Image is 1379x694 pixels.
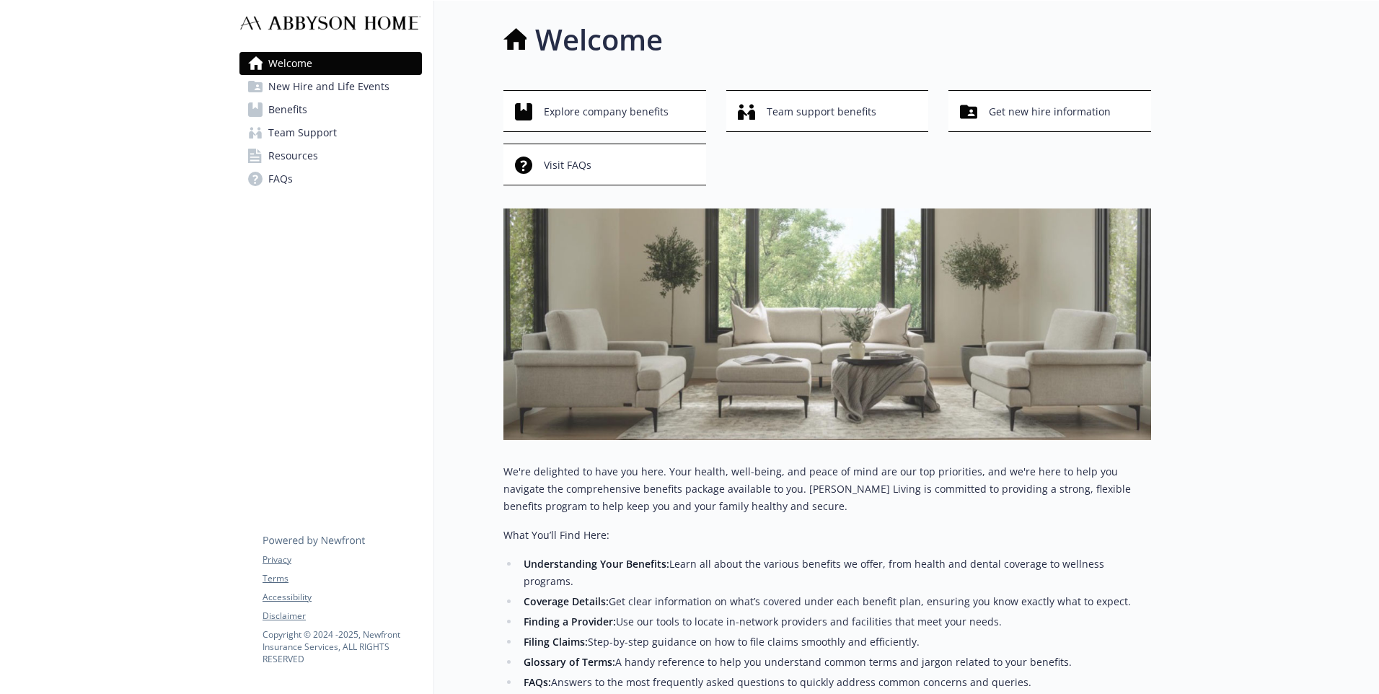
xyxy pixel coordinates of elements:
span: Welcome [268,52,312,75]
p: We're delighted to have you here. Your health, well-being, and peace of mind are our top prioriti... [503,463,1151,515]
strong: Coverage Details: [524,594,609,608]
span: Resources [268,144,318,167]
span: Visit FAQs [544,151,591,179]
a: New Hire and Life Events [239,75,422,98]
strong: FAQs: [524,675,551,689]
a: Resources [239,144,422,167]
strong: Finding a Provider: [524,615,616,628]
li: Step-by-step guidance on how to file claims smoothly and efficiently. [519,633,1151,651]
a: Terms [263,572,421,585]
span: New Hire and Life Events [268,75,389,98]
strong: Glossary of Terms: [524,655,615,669]
span: Benefits [268,98,307,121]
h1: Welcome [535,18,663,61]
span: Team support benefits [767,98,876,126]
p: Copyright © 2024 - 2025 , Newfront Insurance Services, ALL RIGHTS RESERVED [263,628,421,665]
li: Learn all about the various benefits we offer, from health and dental coverage to wellness programs. [519,555,1151,590]
a: Disclaimer [263,610,421,623]
li: Answers to the most frequently asked questions to quickly address common concerns and queries. [519,674,1151,691]
span: Team Support [268,121,337,144]
a: Privacy [263,553,421,566]
li: A handy reference to help you understand common terms and jargon related to your benefits. [519,654,1151,671]
a: Team Support [239,121,422,144]
a: FAQs [239,167,422,190]
button: Team support benefits [726,90,929,132]
span: Explore company benefits [544,98,669,126]
img: overview page banner [503,208,1151,440]
span: FAQs [268,167,293,190]
a: Accessibility [263,591,421,604]
button: Visit FAQs [503,144,706,185]
li: Use our tools to locate in-network providers and facilities that meet your needs. [519,613,1151,631]
span: Get new hire information [989,98,1111,126]
strong: Filing Claims: [524,635,588,649]
a: Welcome [239,52,422,75]
li: Get clear information on what’s covered under each benefit plan, ensuring you know exactly what t... [519,593,1151,610]
strong: Understanding Your Benefits: [524,557,669,571]
button: Explore company benefits [503,90,706,132]
button: Get new hire information [948,90,1151,132]
p: What You’ll Find Here: [503,527,1151,544]
a: Benefits [239,98,422,121]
